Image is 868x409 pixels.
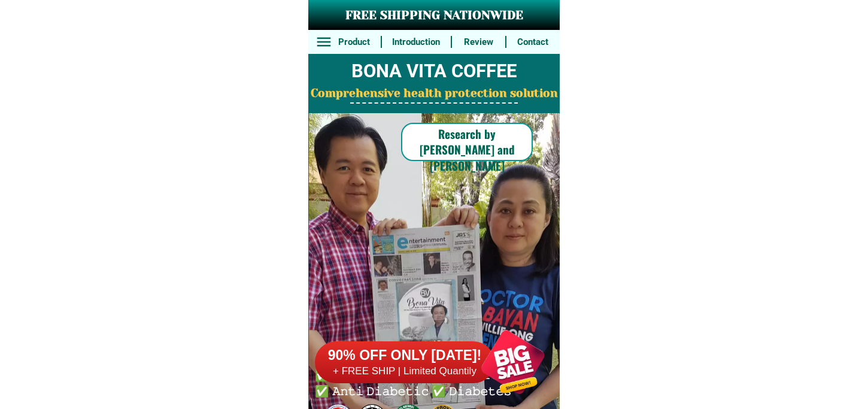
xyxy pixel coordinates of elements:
h6: + FREE SHIP | Limited Quantily [315,365,494,378]
h3: FREE SHIPPING NATIONWIDE [308,7,560,25]
h2: BONA VITA COFFEE [308,57,560,86]
h6: Product [334,35,375,49]
h6: Review [458,35,499,49]
h6: Introduction [389,35,444,49]
h6: 90% OFF ONLY [DATE]! [315,347,494,365]
h2: Comprehensive health protection solution [308,85,560,102]
h6: Contact [512,35,553,49]
h6: Research by [PERSON_NAME] and [PERSON_NAME] [401,126,533,174]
